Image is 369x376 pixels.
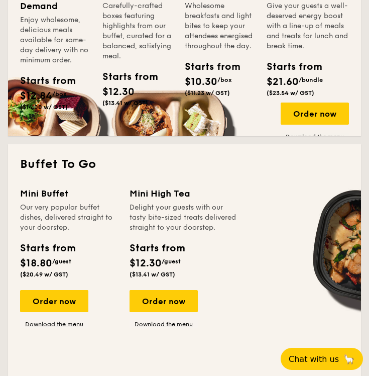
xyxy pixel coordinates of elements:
div: Starts from [267,59,304,74]
div: Give your guests a well-deserved energy boost with a line-up of meals and treats for lunch and br... [267,1,349,51]
div: Enjoy wholesome, delicious meals available for same-day delivery with no minimum order. [20,15,90,65]
div: Starts from [130,241,180,256]
span: $21.60 [267,76,299,88]
span: ($11.23 w/ GST) [185,89,230,97]
a: Download the menu [130,320,198,328]
div: Mini Buffet [20,186,117,201]
span: Chat with us [289,354,339,364]
span: $12.30 [130,257,162,269]
span: /box [217,76,232,83]
span: $18.80 [20,257,52,269]
div: Order now [130,290,198,312]
a: Download the menu [20,320,88,328]
span: /bundle [299,76,323,83]
div: Starts from [102,69,134,84]
span: ($20.49 w/ GST) [20,271,68,278]
div: Order now [281,103,349,125]
div: Carefully-crafted boxes featuring highlights from our buffet, curated for a balanced, satisfying ... [102,1,173,61]
a: Download the menu [281,133,349,141]
span: $12.84 [20,90,52,102]
span: $12.30 [102,86,135,98]
div: Wholesome breakfasts and light bites to keep your attendees energised throughout the day. [185,1,255,51]
div: Order now [20,290,88,312]
span: ($23.54 w/ GST) [267,89,314,97]
button: Chat with us🦙 [281,348,363,370]
span: ($13.41 w/ GST) [130,271,175,278]
div: Mini High Tea [130,186,239,201]
div: Starts from [20,241,65,256]
div: Our very popular buffet dishes, delivered straight to your doorstep. [20,203,117,233]
span: 🦙 [343,353,355,365]
span: $10.30 [185,76,217,88]
span: /guest [162,258,181,265]
div: Starts from [185,59,216,74]
span: /guest [52,258,71,265]
div: Starts from [20,73,51,88]
span: /box [52,90,67,98]
span: ($13.41 w/ GST) [102,100,148,107]
span: ($14.00 w/ GST) [20,104,68,111]
div: Delight your guests with our tasty bite-sized treats delivered straight to your doorstep. [130,203,239,233]
h2: Buffet To Go [20,156,349,172]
